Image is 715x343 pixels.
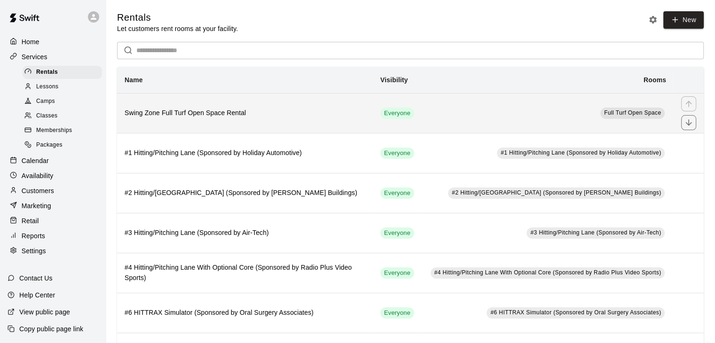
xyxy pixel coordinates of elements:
a: Packages [23,138,106,153]
span: Everyone [380,269,414,278]
span: Packages [36,140,63,150]
a: Lessons [23,79,106,94]
a: Camps [23,94,106,109]
b: Name [125,76,143,84]
span: Rentals [36,68,58,77]
span: Lessons [36,82,59,92]
p: View public page [19,307,70,317]
span: Memberships [36,126,72,135]
span: Everyone [380,149,414,158]
div: Packages [23,139,102,152]
span: #1 Hitting/Pitching Lane (Sponsored by Holiday Automotive) [501,149,661,156]
b: Rooms [644,76,666,84]
p: Customers [22,186,54,195]
span: #2 Hitting/[GEOGRAPHIC_DATA] (Sponsored by [PERSON_NAME] Buildings) [452,189,661,196]
span: #6 HITTRAX Simulator (Sponsored by Oral Surgery Associates) [490,309,661,316]
a: Classes [23,109,106,124]
h6: #4 Hitting/Pitching Lane With Optional Core (Sponsored by Radio Plus Video Sports) [125,263,365,283]
p: Calendar [22,156,49,165]
p: Let customers rent rooms at your facility. [117,24,238,33]
p: Copy public page link [19,324,83,334]
a: Marketing [8,199,98,213]
span: Everyone [380,189,414,198]
a: Calendar [8,154,98,168]
button: Rental settings [646,13,660,27]
a: New [663,11,704,29]
p: Services [22,52,47,62]
a: Home [8,35,98,49]
div: This service is visible to all of your customers [380,108,414,119]
div: Lessons [23,80,102,94]
span: Classes [36,111,57,121]
p: Help Center [19,290,55,300]
div: Camps [23,95,102,108]
a: Retail [8,214,98,228]
p: Reports [22,231,45,241]
h6: #3 Hitting/Pitching Lane (Sponsored by Air-Tech) [125,228,365,238]
p: Availability [22,171,54,180]
h6: Swing Zone Full Turf Open Space Rental [125,108,365,118]
span: Everyone [380,109,414,118]
div: Classes [23,109,102,123]
span: Everyone [380,229,414,238]
h6: #6 HITTRAX Simulator (Sponsored by Oral Surgery Associates) [125,308,365,318]
div: This service is visible to all of your customers [380,227,414,239]
p: Marketing [22,201,51,210]
a: Services [8,50,98,64]
div: This service is visible to all of your customers [380,148,414,159]
a: Settings [8,244,98,258]
p: Retail [22,216,39,226]
a: Availability [8,169,98,183]
span: #4 Hitting/Pitching Lane With Optional Core (Sponsored by Radio Plus Video Sports) [434,269,661,276]
div: This service is visible to all of your customers [380,307,414,319]
div: Memberships [23,124,102,137]
span: #3 Hitting/Pitching Lane (Sponsored by Air-Tech) [530,229,661,236]
span: Everyone [380,309,414,318]
b: Visibility [380,76,408,84]
p: Contact Us [19,273,53,283]
p: Settings [22,246,46,256]
span: Camps [36,97,55,106]
div: This service is visible to all of your customers [380,267,414,279]
a: Customers [8,184,98,198]
h6: #2 Hitting/[GEOGRAPHIC_DATA] (Sponsored by [PERSON_NAME] Buildings) [125,188,365,198]
div: Rentals [23,66,102,79]
h5: Rentals [117,11,238,24]
a: Memberships [23,124,106,138]
a: Rentals [23,65,106,79]
p: Home [22,37,39,47]
div: This service is visible to all of your customers [380,187,414,199]
button: move item down [681,115,696,130]
span: Full Turf Open Space [604,109,661,116]
a: Reports [8,229,98,243]
h6: #1 Hitting/Pitching Lane (Sponsored by Holiday Automotive) [125,148,365,158]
